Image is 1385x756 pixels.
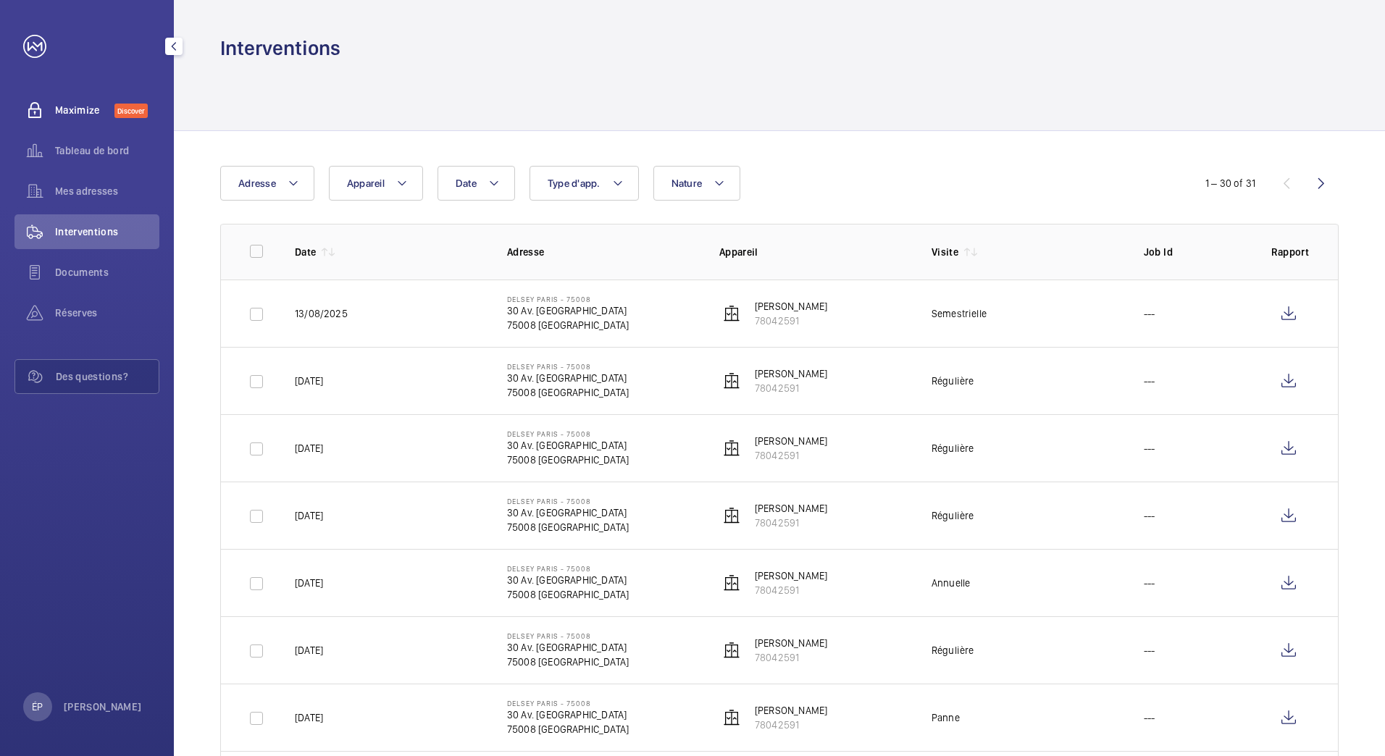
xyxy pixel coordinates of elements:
[1144,245,1248,259] p: Job Id
[32,700,43,714] p: ÉP
[507,520,629,534] p: 75008 [GEOGRAPHIC_DATA]
[755,434,827,448] p: [PERSON_NAME]
[507,385,629,400] p: 75008 [GEOGRAPHIC_DATA]
[507,453,629,467] p: 75008 [GEOGRAPHIC_DATA]
[755,516,827,530] p: 78042591
[220,35,340,62] h1: Interventions
[507,587,629,602] p: 75008 [GEOGRAPHIC_DATA]
[755,583,827,597] p: 78042591
[295,643,323,658] p: [DATE]
[1144,374,1155,388] p: ---
[723,305,740,322] img: elevator.svg
[653,166,741,201] button: Nature
[295,245,316,259] p: Date
[932,643,974,658] div: Régulière
[114,104,148,118] span: Discover
[1271,245,1309,259] p: Rapport
[507,655,629,669] p: 75008 [GEOGRAPHIC_DATA]
[507,303,629,318] p: 30 Av. [GEOGRAPHIC_DATA]
[932,245,958,259] p: Visite
[507,722,629,736] p: 75008 [GEOGRAPHIC_DATA]
[456,177,477,189] span: Date
[1205,176,1255,190] div: 1 – 30 of 31
[507,564,629,573] p: Delsey Paris - 75008
[295,441,323,455] p: [DATE]
[1144,508,1155,523] p: ---
[507,699,629,707] p: Delsey Paris - 75008
[530,166,639,201] button: Type d'app.
[347,177,385,189] span: Appareil
[755,703,827,718] p: [PERSON_NAME]
[507,640,629,655] p: 30 Av. [GEOGRAPHIC_DATA]
[719,245,908,259] p: Appareil
[56,369,159,384] span: Des questions?
[755,636,827,650] p: [PERSON_NAME]
[755,314,827,328] p: 78042591
[755,568,827,583] p: [PERSON_NAME]
[507,295,629,303] p: Delsey Paris - 75008
[507,318,629,332] p: 75008 [GEOGRAPHIC_DATA]
[238,177,276,189] span: Adresse
[932,508,974,523] div: Régulière
[507,707,629,722] p: 30 Av. [GEOGRAPHIC_DATA]
[55,224,159,239] span: Interventions
[755,381,827,395] p: 78042591
[55,143,159,158] span: Tableau de bord
[1144,643,1155,658] p: ---
[507,429,629,438] p: Delsey Paris - 75008
[548,177,601,189] span: Type d'app.
[755,448,827,463] p: 78042591
[507,497,629,505] p: Delsey Paris - 75008
[55,184,159,198] span: Mes adresses
[295,306,348,321] p: 13/08/2025
[507,438,629,453] p: 30 Av. [GEOGRAPHIC_DATA]
[1144,576,1155,590] p: ---
[755,718,827,732] p: 78042591
[507,371,629,385] p: 30 Av. [GEOGRAPHIC_DATA]
[932,374,974,388] div: Régulière
[1144,306,1155,321] p: ---
[507,573,629,587] p: 30 Av. [GEOGRAPHIC_DATA]
[295,508,323,523] p: [DATE]
[932,576,970,590] div: Annuelle
[1144,441,1155,455] p: ---
[55,306,159,320] span: Réserves
[64,700,142,714] p: [PERSON_NAME]
[723,372,740,390] img: elevator.svg
[723,440,740,457] img: elevator.svg
[755,650,827,665] p: 78042591
[671,177,703,189] span: Nature
[295,710,323,725] p: [DATE]
[507,505,629,520] p: 30 Av. [GEOGRAPHIC_DATA]
[55,265,159,280] span: Documents
[723,574,740,592] img: elevator.svg
[723,507,740,524] img: elevator.svg
[755,501,827,516] p: [PERSON_NAME]
[507,245,696,259] p: Adresse
[723,709,740,726] img: elevator.svg
[507,631,629,640] p: Delsey Paris - 75008
[507,362,629,371] p: Delsey Paris - 75008
[295,374,323,388] p: [DATE]
[755,366,827,381] p: [PERSON_NAME]
[55,103,114,117] span: Maximize
[723,642,740,659] img: elevator.svg
[932,710,960,725] div: Panne
[932,306,987,321] div: Semestrielle
[932,441,974,455] div: Régulière
[295,576,323,590] p: [DATE]
[329,166,423,201] button: Appareil
[220,166,314,201] button: Adresse
[438,166,515,201] button: Date
[1144,710,1155,725] p: ---
[755,299,827,314] p: [PERSON_NAME]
